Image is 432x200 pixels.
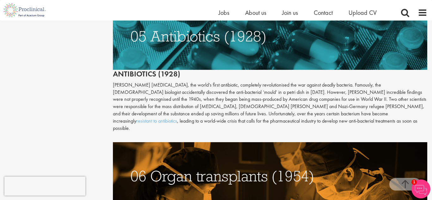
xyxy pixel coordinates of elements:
[219,9,229,17] a: Jobs
[245,9,266,17] a: About us
[282,9,298,17] a: Join us
[411,179,417,185] span: 1
[314,9,333,17] a: Contact
[411,179,430,198] img: Chatbot
[113,3,428,70] img: antibiotics
[349,9,377,17] a: Upload CV
[113,82,428,132] p: [PERSON_NAME] [MEDICAL_DATA], the world’s first antibiotic, completely revolutionised the war aga...
[136,118,177,124] a: resistant to antibiotics
[4,177,85,196] iframe: reCAPTCHA
[113,3,428,78] h2: Antibiotics (1928)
